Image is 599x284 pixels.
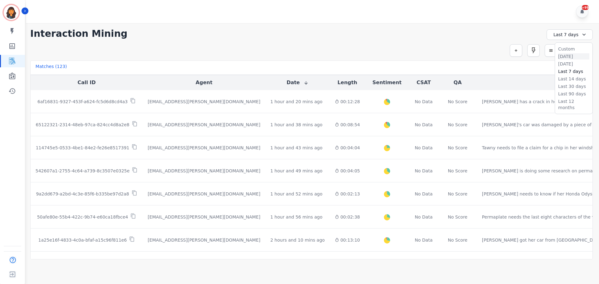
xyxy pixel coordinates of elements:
[558,76,589,82] li: Last 14 days
[335,191,360,197] div: 00:02:13
[448,122,468,128] div: No Score
[558,91,589,97] li: Last 90 days
[286,79,309,86] button: Date
[448,168,468,174] div: No Score
[148,122,260,128] div: [EMAIL_ADDRESS][PERSON_NAME][DOMAIN_NAME]
[335,168,360,174] div: 00:04:05
[36,168,130,174] p: 542607a1-2755-4c64-a739-8c3507e0325e
[558,46,589,52] li: Custom
[335,237,360,243] div: 00:13:10
[30,28,128,39] h1: Interaction Mining
[414,214,433,220] div: No Data
[414,145,433,151] div: No Data
[270,99,322,105] div: 1 hour and 20 mins ago
[148,168,260,174] div: [EMAIL_ADDRESS][PERSON_NAME][DOMAIN_NAME]
[148,191,260,197] div: [EMAIL_ADDRESS][PERSON_NAME][DOMAIN_NAME]
[270,237,324,243] div: 2 hours and 10 mins ago
[270,168,322,174] div: 1 hour and 49 mins ago
[547,29,593,40] div: Last 7 days
[36,122,129,128] p: 65122321-2314-48eb-97ca-824cc4d8a2e8
[373,79,402,86] button: Sentiment
[77,79,95,86] button: Call ID
[414,191,433,197] div: No Data
[38,237,127,243] p: 1a25e16f-4833-4c0a-bfaf-a15c96f811e6
[448,145,468,151] div: No Score
[4,5,19,20] img: Bordered avatar
[416,79,431,86] button: CSAT
[36,63,67,72] div: Matches ( 123 )
[414,237,433,243] div: No Data
[148,145,260,151] div: [EMAIL_ADDRESS][PERSON_NAME][DOMAIN_NAME]
[448,191,468,197] div: No Score
[448,237,468,243] div: No Score
[270,122,322,128] div: 1 hour and 38 mins ago
[338,79,357,86] button: Length
[414,122,433,128] div: No Data
[558,61,589,67] li: [DATE]
[148,99,260,105] div: [EMAIL_ADDRESS][PERSON_NAME][DOMAIN_NAME]
[335,145,360,151] div: 00:04:04
[270,214,322,220] div: 1 hour and 56 mins ago
[335,122,360,128] div: 00:08:54
[148,237,260,243] div: [EMAIL_ADDRESS][PERSON_NAME][DOMAIN_NAME]
[558,68,589,75] li: Last 7 days
[335,99,360,105] div: 00:12:28
[558,98,589,111] li: Last 12 months
[148,214,260,220] div: [EMAIL_ADDRESS][PERSON_NAME][DOMAIN_NAME]
[448,99,468,105] div: No Score
[270,145,322,151] div: 1 hour and 43 mins ago
[196,79,212,86] button: Agent
[448,214,468,220] div: No Score
[37,214,128,220] p: 50afe80e-55b4-422c-9b74-e60ca18fbce4
[558,53,589,60] li: [DATE]
[37,99,128,105] p: 6af16831-9327-453f-a624-fc5d6d8cd4a3
[335,214,360,220] div: 00:02:38
[582,5,589,10] div: +99
[270,191,322,197] div: 1 hour and 52 mins ago
[558,83,589,89] li: Last 30 days
[36,145,129,151] p: 114745e5-0533-4be1-84e2-fe26e8517391
[414,99,433,105] div: No Data
[414,168,433,174] div: No Data
[36,191,129,197] p: 9a2dd679-a2bd-4c3e-85f6-b335be97d2a8
[454,79,462,86] button: QA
